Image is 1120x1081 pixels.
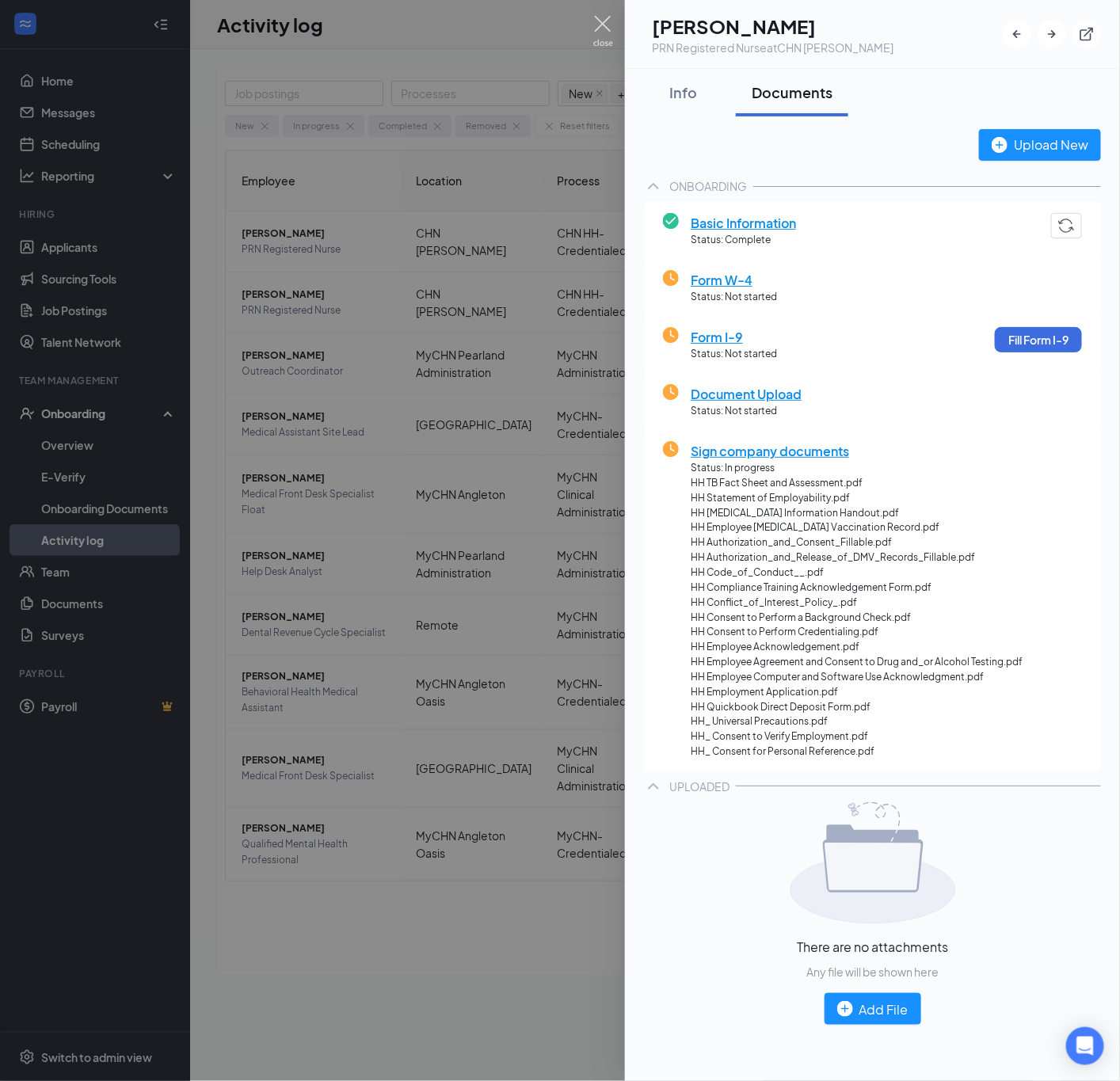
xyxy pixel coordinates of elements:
[1003,20,1031,48] button: ArrowLeftNew
[691,213,796,233] span: Basic Information
[691,290,777,305] span: Status: Not started
[691,476,1023,491] span: HH TB Fact Sheet and Assessment.pdf
[691,685,1023,700] span: HH Employment Application.pdf
[1038,20,1066,48] button: ArrowRight
[691,625,1023,640] span: HH Consent to Perform Credentialing.pdf
[691,744,1023,759] span: HH_ Consent for Personal Reference.pdf
[691,520,1023,535] span: HH Employee [MEDICAL_DATA] Vaccination Record.pdf
[691,404,802,419] span: Status: Not started
[652,13,893,40] h1: [PERSON_NAME]
[691,640,1023,655] span: HH Employee Acknowledgement.pdf
[691,461,1023,476] span: Status: In progress
[691,327,777,347] span: Form I-9
[691,491,1023,506] span: HH Statement of Employability.pdf
[691,700,1023,715] span: HH Quickbook Direct Deposit Form.pdf
[1072,20,1101,48] button: ExternalLink
[691,670,1023,685] span: HH Employee Computer and Software Use Acknowledgment.pdf
[1066,1027,1104,1065] div: Open Intercom Messenger
[691,655,1023,670] span: HH Employee Agreement and Consent to Drug and_or Alcohol Testing.pdf
[995,327,1082,352] button: Fill Form I-9
[806,963,939,980] span: Any file will be shown here
[691,384,802,404] span: Document Upload
[691,441,1023,461] span: Sign company documents
[1079,26,1095,42] svg: ExternalLink
[691,580,1023,596] span: HH Compliance Training Acknowledgement Form.pdf
[691,611,1023,626] span: HH Consent to Perform a Background Check.pdf
[1009,26,1025,42] svg: ArrowLeftNew
[669,778,730,794] div: UPLOADED
[837,999,909,1019] div: Add File
[691,535,1023,550] span: HH Authorization_and_Consent_Fillable.pdf
[979,129,1101,161] button: Upload New
[752,82,832,102] div: Documents
[644,777,663,796] svg: ChevronUp
[691,506,1023,521] span: HH [MEDICAL_DATA] Information Handout.pdf
[660,82,707,102] div: Info
[825,993,921,1025] button: Add File
[691,729,1023,744] span: HH_ Consent to Verify Employment.pdf
[644,177,663,196] svg: ChevronUp
[691,714,1023,729] span: HH_ Universal Precautions.pdf
[652,40,893,55] div: PRN Registered Nurse at CHN [PERSON_NAME]
[691,596,1023,611] span: HH Conflict_of_Interest_Policy_.pdf
[669,178,747,194] div: ONBOARDING
[691,550,1023,565] span: HH Authorization_and_Release_of_DMV_Records_Fillable.pdf
[992,135,1088,154] div: Upload New
[691,233,796,248] span: Status: Complete
[797,937,948,957] span: There are no attachments
[1044,26,1060,42] svg: ArrowRight
[691,565,1023,580] span: HH Code_of_Conduct__.pdf
[691,270,777,290] span: Form W-4
[691,347,777,362] span: Status: Not started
